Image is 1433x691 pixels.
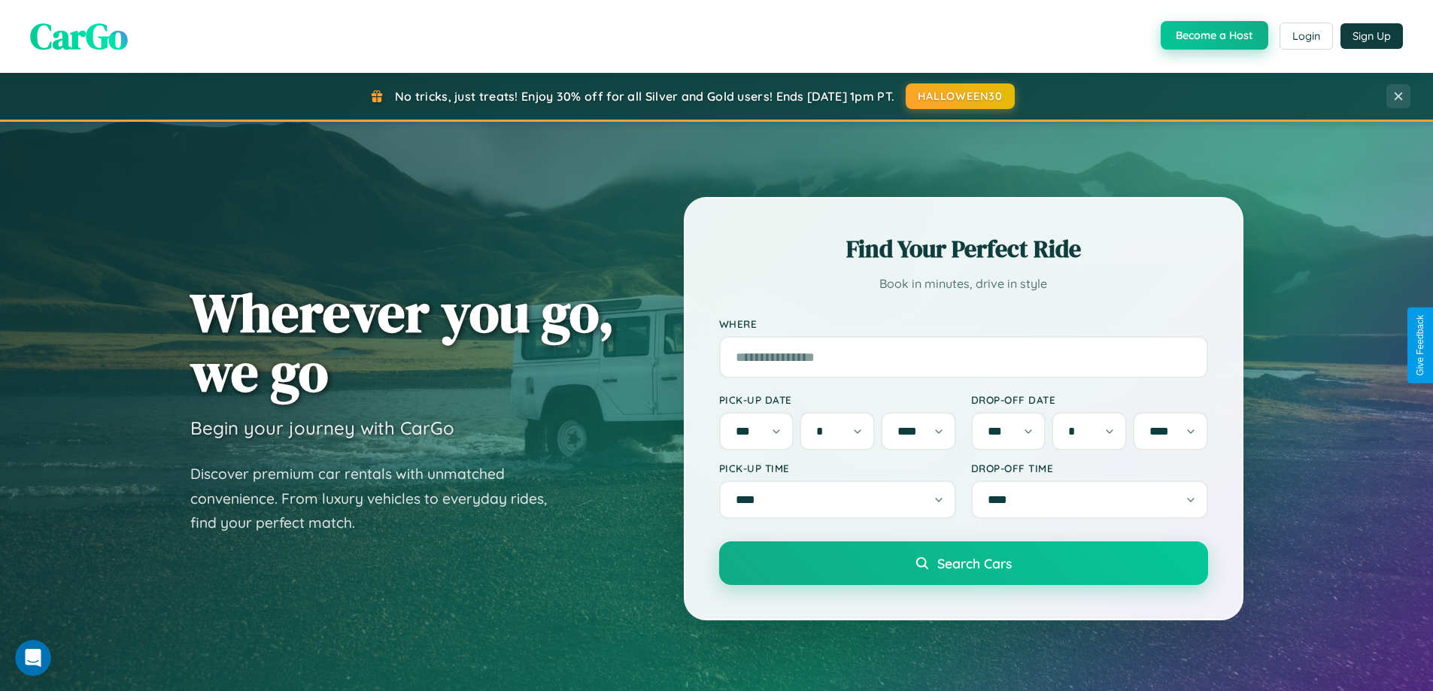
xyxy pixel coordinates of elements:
p: Discover premium car rentals with unmatched convenience. From luxury vehicles to everyday rides, ... [190,462,566,535]
span: No tricks, just treats! Enjoy 30% off for all Silver and Gold users! Ends [DATE] 1pm PT. [395,89,894,104]
span: Search Cars [937,555,1012,571]
h2: Find Your Perfect Ride [719,232,1208,265]
h1: Wherever you go, we go [190,283,615,402]
div: Give Feedback [1415,315,1425,376]
h3: Begin your journey with CarGo [190,417,454,439]
label: Drop-off Time [971,462,1208,474]
button: Search Cars [719,541,1208,585]
label: Pick-up Time [719,462,956,474]
label: Where [719,317,1208,330]
iframe: Intercom live chat [15,640,51,676]
span: CarGo [30,11,128,61]
button: HALLOWEEN30 [906,83,1015,109]
button: Sign Up [1340,23,1403,49]
p: Book in minutes, drive in style [719,273,1208,295]
label: Drop-off Date [971,393,1208,406]
button: Become a Host [1161,21,1268,50]
label: Pick-up Date [719,393,956,406]
button: Login [1280,23,1333,50]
